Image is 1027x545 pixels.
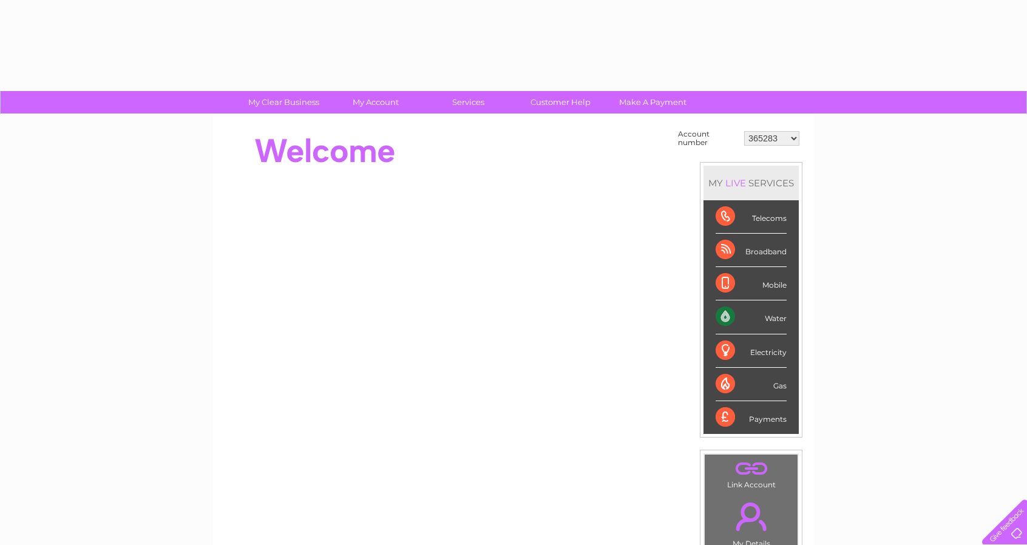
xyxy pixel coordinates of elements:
[510,91,611,113] a: Customer Help
[716,267,787,300] div: Mobile
[716,300,787,334] div: Water
[704,454,798,492] td: Link Account
[675,127,741,150] td: Account number
[716,200,787,234] div: Telecoms
[234,91,334,113] a: My Clear Business
[603,91,703,113] a: Make A Payment
[716,368,787,401] div: Gas
[708,495,795,538] a: .
[716,334,787,368] div: Electricity
[716,401,787,434] div: Payments
[723,177,748,189] div: LIVE
[708,458,795,479] a: .
[418,91,518,113] a: Services
[716,234,787,267] div: Broadband
[703,166,799,200] div: MY SERVICES
[326,91,426,113] a: My Account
